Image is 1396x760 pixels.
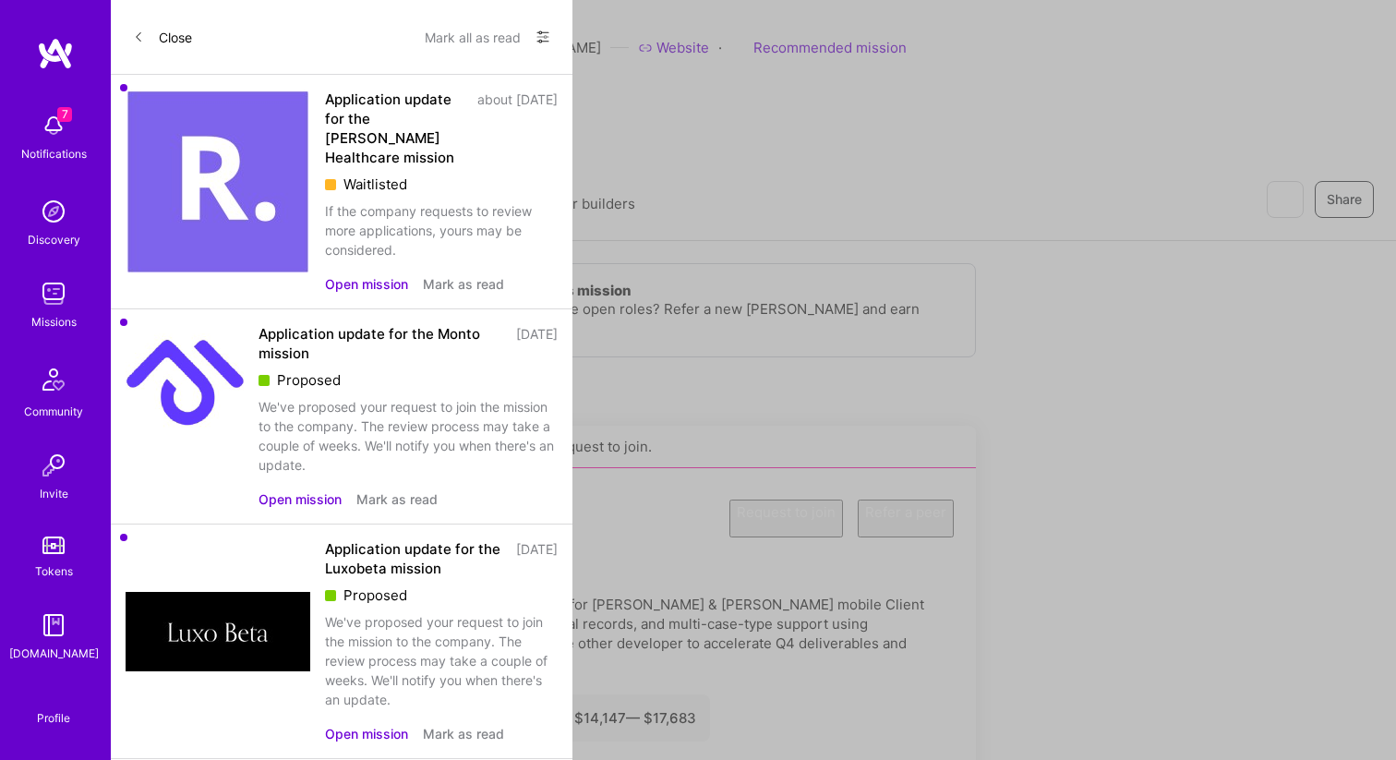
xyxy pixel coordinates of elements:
[325,612,558,709] div: We've proposed your request to join the mission to the company. The review process may take a cou...
[21,144,87,163] div: Notifications
[516,324,558,363] div: [DATE]
[35,561,73,581] div: Tokens
[325,724,408,743] button: Open mission
[425,22,521,52] button: Mark all as read
[325,274,408,294] button: Open mission
[126,90,310,274] img: Company Logo
[37,708,70,726] div: Profile
[42,537,65,554] img: tokens
[259,489,342,509] button: Open mission
[30,689,77,726] a: Profile
[259,370,558,390] div: Proposed
[31,357,76,402] img: Community
[325,175,558,194] div: Waitlisted
[423,274,504,294] button: Mark as read
[35,107,72,144] img: bell
[325,90,466,167] div: Application update for the [PERSON_NAME] Healthcare mission
[35,607,72,644] img: guide book
[31,312,77,332] div: Missions
[259,397,558,475] div: We've proposed your request to join the mission to the company. The review process may take a cou...
[126,324,244,442] img: Company Logo
[37,37,74,70] img: logo
[126,539,310,724] img: Company Logo
[477,90,558,167] div: about [DATE]
[35,275,72,312] img: teamwork
[325,539,505,578] div: Application update for the Luxobeta mission
[259,324,505,363] div: Application update for the Monto mission
[9,644,99,663] div: [DOMAIN_NAME]
[423,724,504,743] button: Mark as read
[516,539,558,578] div: [DATE]
[325,201,558,259] div: If the company requests to review more applications, yours may be considered.
[57,107,72,122] span: 7
[35,447,72,484] img: Invite
[35,193,72,230] img: discovery
[24,402,83,421] div: Community
[133,22,192,52] button: Close
[356,489,438,509] button: Mark as read
[40,484,68,503] div: Invite
[28,230,80,249] div: Discovery
[325,585,558,605] div: Proposed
